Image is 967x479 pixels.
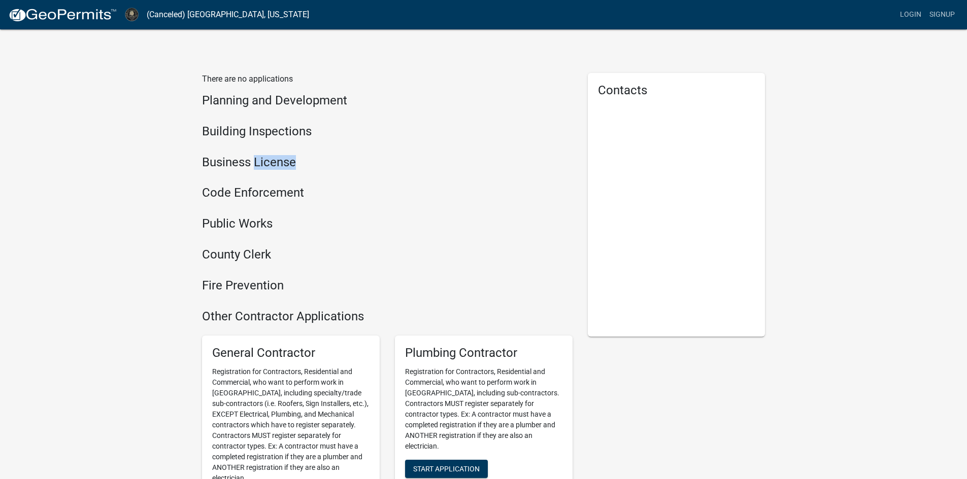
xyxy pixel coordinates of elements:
[202,186,573,200] h4: Code Enforcement
[202,216,573,231] h4: Public Works
[147,6,309,23] a: (Canceled) [GEOGRAPHIC_DATA], [US_STATE]
[896,5,925,24] a: Login
[405,346,562,360] h5: Plumbing Contractor
[125,8,139,21] img: (Canceled) Gordon County, Georgia
[405,366,562,452] p: Registration for Contractors, Residential and Commercial, who want to perform work in [GEOGRAPHIC...
[202,309,573,324] h4: Other Contractor Applications
[598,83,755,98] h5: Contacts
[202,93,573,108] h4: Planning and Development
[202,247,573,262] h4: County Clerk
[212,346,370,360] h5: General Contractor
[925,5,959,24] a: Signup
[202,73,573,85] p: There are no applications
[202,155,573,170] h4: Business License
[413,465,480,473] span: Start Application
[202,124,573,139] h4: Building Inspections
[405,460,488,478] button: Start Application
[202,278,573,293] h4: Fire Prevention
